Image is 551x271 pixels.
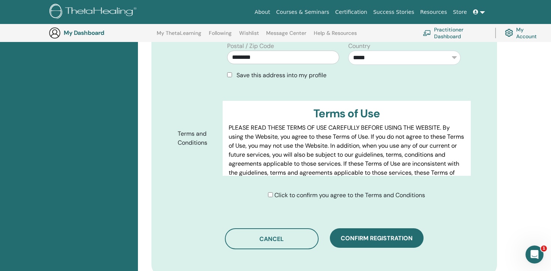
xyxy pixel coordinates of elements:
a: About [252,5,273,19]
img: chalkboard-teacher.svg [423,30,431,36]
span: Cancel [259,235,284,243]
img: cog.svg [505,27,513,39]
h3: My Dashboard [64,29,139,36]
span: Confirm registration [341,234,413,242]
a: Success Stories [370,5,417,19]
button: Cancel [225,228,319,249]
span: Click to confirm you agree to the Terms and Conditions [274,191,425,199]
a: Courses & Seminars [273,5,332,19]
label: Country [348,42,370,51]
label: Postal / Zip Code [227,42,274,51]
h3: Terms of Use [229,107,465,120]
img: generic-user-icon.jpg [49,27,61,39]
a: Certification [332,5,370,19]
label: Terms and Conditions [172,127,223,150]
a: Resources [417,5,450,19]
a: Message Center [266,30,306,42]
span: Save this address into my profile [237,71,326,79]
button: Confirm registration [330,228,424,248]
p: PLEASE READ THESE TERMS OF USE CAREFULLY BEFORE USING THE WEBSITE. By using the Website, you agre... [229,123,465,186]
span: 1 [541,246,547,252]
a: My Account [505,25,543,41]
a: Following [209,30,232,42]
a: Store [450,5,470,19]
a: My ThetaLearning [157,30,201,42]
a: Wishlist [239,30,259,42]
a: Practitioner Dashboard [423,25,486,41]
iframe: Intercom live chat [526,246,544,264]
a: Help & Resources [314,30,357,42]
img: logo.png [49,4,139,21]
